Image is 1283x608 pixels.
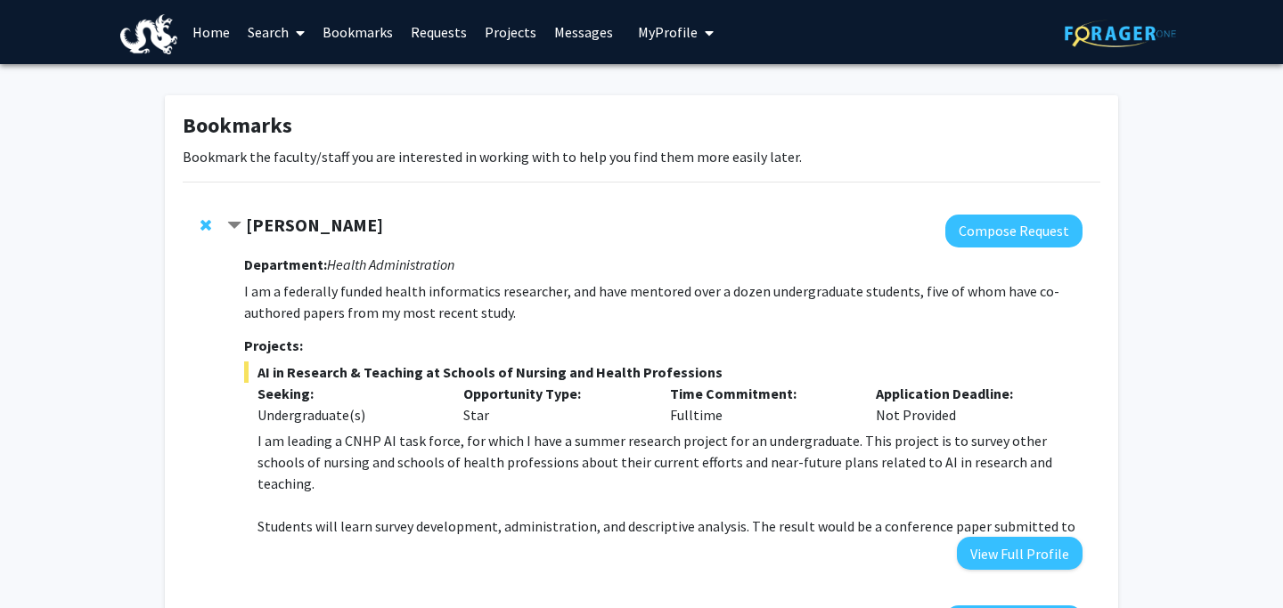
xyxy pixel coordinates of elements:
a: Projects [476,1,545,63]
a: Requests [402,1,476,63]
button: View Full Profile [957,537,1083,570]
p: Application Deadline: [876,383,1056,404]
div: Star [450,383,657,426]
div: Not Provided [862,383,1069,426]
strong: Department: [244,255,327,273]
i: Health Administration [327,255,454,273]
a: Search [239,1,314,63]
a: Bookmarks [314,1,402,63]
span: Contract Paulina Sockolow Bookmark [227,219,241,233]
strong: Projects: [244,336,303,354]
div: Fulltime [657,383,863,426]
button: Compose Request to Paulina Sockolow [945,215,1083,247]
p: Students will learn survey development, administration, and descriptive analysis. The result woul... [257,515,1083,558]
h1: Bookmarks [183,113,1100,139]
p: I am a federally funded health informatics researcher, and have mentored over a dozen undergradua... [244,280,1083,323]
span: Remove Paulina Sockolow from bookmarks [200,218,211,232]
span: AI in Research & Teaching at Schools of Nursing and Health Professions [244,361,1083,383]
a: Messages [545,1,622,63]
span: My Profile [638,23,698,41]
p: Bookmark the faculty/staff you are interested in working with to help you find them more easily l... [183,146,1100,167]
img: Drexel University Logo [120,14,177,54]
p: Time Commitment: [670,383,850,404]
div: Undergraduate(s) [257,404,437,426]
img: ForagerOne Logo [1065,20,1176,47]
strong: [PERSON_NAME] [246,214,383,236]
p: I am leading a CNHP AI task force, for which I have a summer research project for an undergraduat... [257,430,1083,494]
p: Opportunity Type: [463,383,643,404]
iframe: Chat [13,528,76,595]
a: Home [184,1,239,63]
p: Seeking: [257,383,437,404]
